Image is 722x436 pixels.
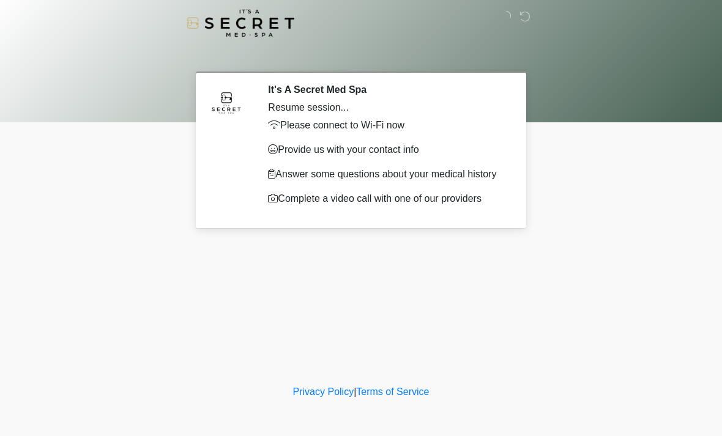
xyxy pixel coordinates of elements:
[268,100,505,115] div: Resume session...
[293,386,354,397] a: Privacy Policy
[268,84,505,95] h2: It's A Secret Med Spa
[187,9,294,37] img: It's A Secret Med Spa Logo
[268,191,505,206] p: Complete a video call with one of our providers
[268,142,505,157] p: Provide us with your contact info
[208,84,245,120] img: Agent Avatar
[268,167,505,182] p: Answer some questions about your medical history
[268,118,505,133] p: Please connect to Wi-Fi now
[190,44,532,67] h1: ‎ ‎
[354,386,356,397] a: |
[356,386,429,397] a: Terms of Service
